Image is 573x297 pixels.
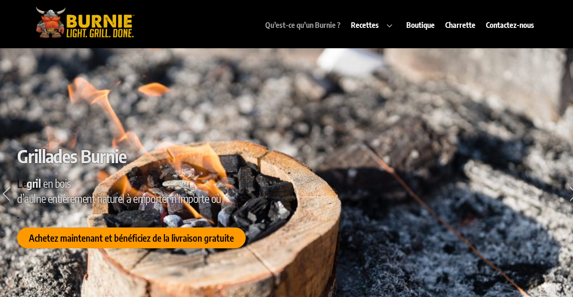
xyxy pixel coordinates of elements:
h3: Le . [17,176,563,222]
a: Burnie Grill [30,27,139,43]
font: Recettes [351,20,379,30]
a: Charrette [440,14,480,36]
span: Grillades Burnie [17,144,126,167]
span: en bois d’aulne entièrement naturel [17,176,124,205]
span: à emporter n’importe où [126,192,221,205]
a: Recettes [347,14,401,36]
img: burniegrill.com-logo-high-res-2020110_500px [30,5,139,40]
a: Qu’est-ce qu’un Burnie ? [260,14,345,36]
a: Boutique [402,14,439,36]
a: Achetez maintenant et bénéficiez de la livraison gratuite [17,227,246,248]
span: Achetez maintenant et bénéficiez de la livraison gratuite [29,233,234,243]
a: Contactez-nous [482,14,539,36]
span: gril [27,176,41,190]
